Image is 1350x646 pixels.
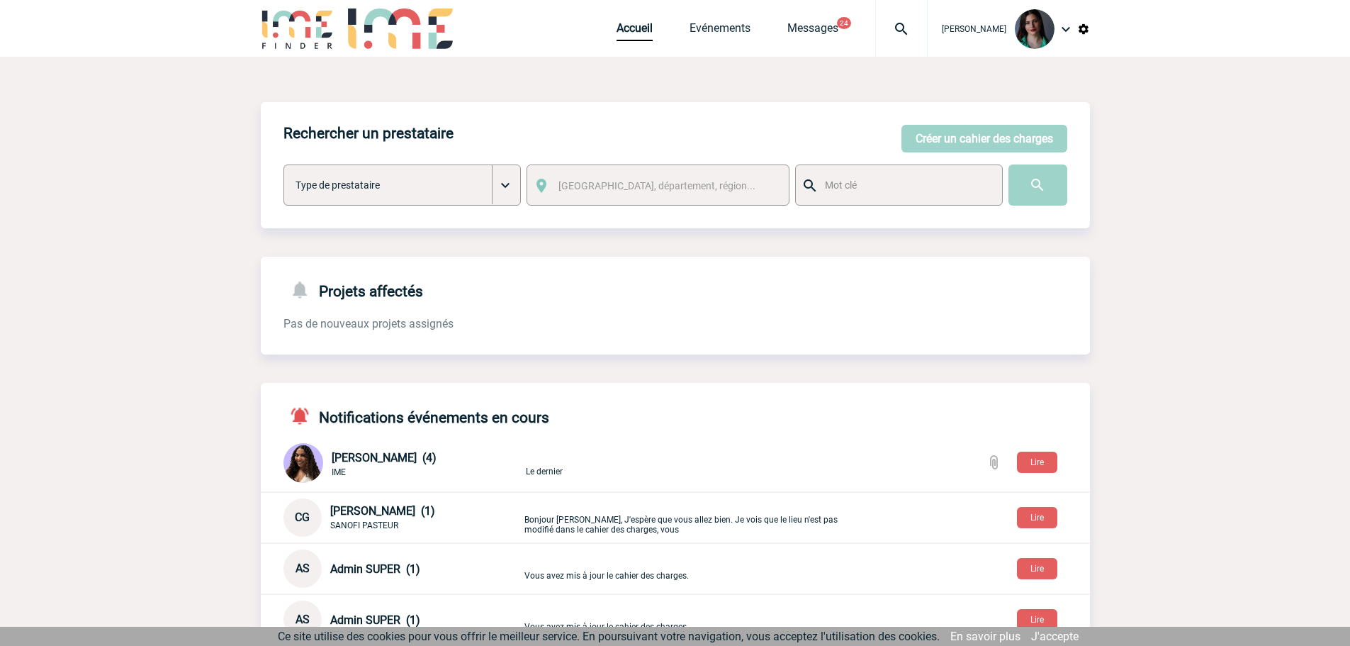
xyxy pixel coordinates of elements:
div: Conversation privée : Client - Agence [283,550,522,588]
input: Submit [1008,165,1067,206]
span: Admin SUPER (1) [330,613,420,627]
h4: Rechercher un prestataire [283,125,454,142]
button: 24 [837,17,851,29]
a: Lire [1006,455,1069,468]
span: AS [296,613,310,626]
a: Accueil [617,21,653,41]
span: AS [296,562,310,575]
button: Lire [1017,452,1057,473]
a: AS Admin SUPER (1) Vous avez mis à jour le cahier des charges. [283,612,857,625]
a: AS Admin SUPER (1) Vous avez mis à jour le cahier des charges. [283,561,857,574]
a: En savoir plus [950,630,1020,643]
span: SANOFI PASTEUR [330,520,398,530]
h4: Notifications événements en cours [283,406,549,426]
button: Lire [1017,507,1057,528]
span: IME [332,467,346,477]
span: Admin SUPER (1) [330,562,420,576]
img: IME-Finder [261,9,334,49]
a: Lire [1006,561,1069,574]
div: Conversation privée : Client - Agence [283,601,522,639]
a: Lire [1006,612,1069,625]
p: Vous avez mis à jour le cahier des charges. [524,608,857,632]
a: Messages [787,21,838,41]
button: Lire [1017,609,1057,630]
span: [PERSON_NAME] [942,24,1006,34]
a: [PERSON_NAME] (4) IME Le dernier [283,457,859,470]
img: notifications-24-px-g.png [289,279,319,300]
span: [GEOGRAPHIC_DATA], département, région... [558,180,755,191]
a: Lire [1006,510,1069,523]
span: [PERSON_NAME] (4) [332,451,437,464]
p: Le dernier [526,453,859,477]
span: [PERSON_NAME] (1) [330,504,435,518]
img: notifications-active-24-px-r.png [289,406,319,426]
img: 131234-0.jpg [283,443,323,483]
span: Ce site utilise des cookies pour vous offrir le meilleur service. En poursuivant votre navigation... [278,630,940,643]
span: Pas de nouveaux projets assignés [283,317,454,330]
a: Evénements [690,21,750,41]
input: Mot clé [821,176,989,194]
div: Conversation privée : Client - Agence [283,499,522,537]
h4: Projets affectés [283,279,423,300]
button: Lire [1017,558,1057,579]
div: Conversation privée : Client - Agence [283,443,523,486]
p: Vous avez mis à jour le cahier des charges. [524,557,857,581]
a: CG [PERSON_NAME] (1) SANOFI PASTEUR Bonjour [PERSON_NAME], J'espère que vous allez bien. Je vois ... [283,510,857,523]
p: Bonjour [PERSON_NAME], J'espère que vous allez bien. Je vois que le lieu n'est pas modifié dans l... [524,501,857,535]
span: CG [295,511,310,524]
a: J'accepte [1031,630,1079,643]
img: 131235-0.jpeg [1015,9,1054,49]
